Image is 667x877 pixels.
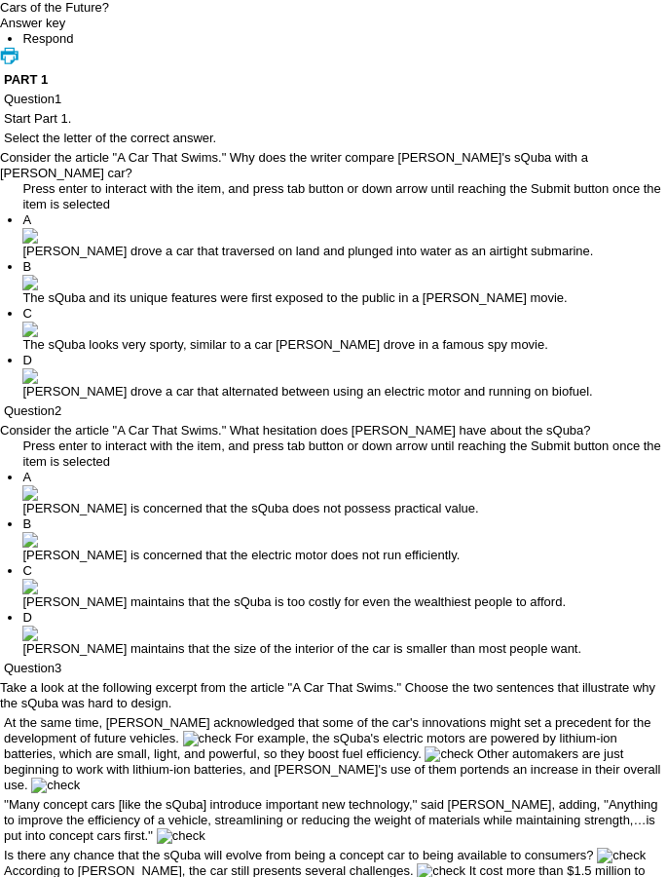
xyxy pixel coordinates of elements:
span: D [22,610,31,625]
img: check [157,828,205,844]
img: D.gif [22,626,38,641]
li: [PERSON_NAME] drove a car that alternated between using an electric motor and running on biofuel. [22,353,667,400]
span: A [22,212,31,227]
span: C [22,563,31,578]
span: At the same time, [PERSON_NAME] acknowledged that some of the car's innovations might set a prece... [4,715,650,745]
span: B [22,259,31,274]
img: B.gif [22,275,38,290]
span: ''Many concept cars [like the sQuba] introduce important new technology,'' said [PERSON_NAME], ad... [4,797,658,843]
img: A_filled.gif [22,228,38,244]
span: For example, the sQuba's electric motors are powered by lithium-ion batteries, which are small, l... [4,731,617,761]
span: 1 [55,92,61,106]
img: C.gif [22,322,38,337]
li: [PERSON_NAME] maintains that the size of the interior of the car is smaller than most people want. [22,610,667,657]
img: C.gif [22,579,38,594]
span: 2 [55,403,61,418]
li: [PERSON_NAME] is concerned that the electric motor does not run efficiently. [22,516,667,563]
li: [PERSON_NAME] is concerned that the sQuba does not possess practical value. [22,470,667,516]
p: Question [4,661,663,676]
span: D [22,353,31,367]
span: Other automakers are just beginning to work with lithium-ion batteries, and [PERSON_NAME]'s use o... [4,746,660,792]
span: Start Part 1. [4,111,71,126]
li: This is the Respond Tab [22,31,667,47]
li: [PERSON_NAME] maintains that the sQuba is too costly for even the wealthiest people to afford. [22,563,667,610]
li: [PERSON_NAME] drove a car that traversed on land and plunged into water as an airtight submarine. [22,212,667,259]
li: The sQuba and its unique features were first exposed to the public in a [PERSON_NAME] movie. [22,259,667,306]
img: B.gif [22,532,38,548]
img: check [425,746,473,762]
p: Question [4,92,663,107]
img: check [31,778,80,793]
span: C [22,306,31,321]
p: Select the letter of the correct answer. [4,131,663,146]
h3: PART 1 [4,72,663,88]
img: check [597,848,646,863]
p: Question [4,403,663,419]
li: The sQuba looks very sporty, similar to a car [PERSON_NAME] drove in a famous spy movie. [22,306,667,353]
span: Is there any chance that the sQuba will evolve from being a concept car to being available to con... [4,848,594,862]
span: Press enter to interact with the item, and press tab button or down arrow until reaching the Subm... [22,438,660,469]
span: B [22,516,31,531]
img: A_filled.gif [22,485,38,501]
span: 3 [55,661,61,675]
span: A [22,470,31,484]
span: Press enter to interact with the item, and press tab button or down arrow until reaching the Subm... [22,181,660,211]
img: D.gif [22,368,38,384]
img: check [183,731,232,746]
